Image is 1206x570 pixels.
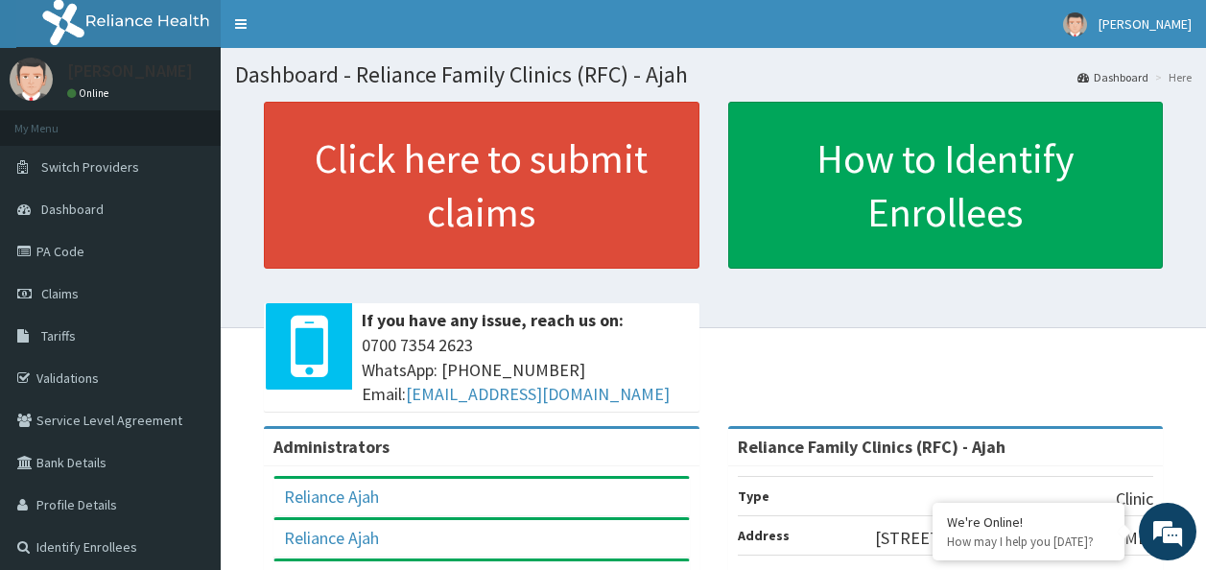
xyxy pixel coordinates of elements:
[738,436,1005,458] strong: Reliance Family Clinics (RFC) - Ajah
[1116,487,1153,511] p: Clinic
[406,383,670,405] a: [EMAIL_ADDRESS][DOMAIN_NAME]
[738,527,790,544] b: Address
[1099,15,1192,33] span: [PERSON_NAME]
[1150,69,1192,85] li: Here
[728,102,1164,269] a: How to Identify Enrollees
[947,513,1110,531] div: We're Online!
[362,309,624,331] b: If you have any issue, reach us on:
[1063,12,1087,36] img: User Image
[1077,69,1148,85] a: Dashboard
[738,487,769,505] b: Type
[67,62,193,80] p: [PERSON_NAME]
[67,86,113,100] a: Online
[41,158,139,176] span: Switch Providers
[235,62,1192,87] h1: Dashboard - Reliance Family Clinics (RFC) - Ajah
[947,534,1110,550] p: How may I help you today?
[273,436,390,458] b: Administrators
[284,486,379,508] a: Reliance Ajah
[41,201,104,218] span: Dashboard
[362,333,690,407] span: 0700 7354 2623 WhatsApp: [PHONE_NUMBER] Email:
[875,526,1153,551] p: [STREET_ADDRESS][PERSON_NAME]
[41,327,76,344] span: Tariffs
[10,58,53,101] img: User Image
[264,102,699,269] a: Click here to submit claims
[284,527,379,549] a: Reliance Ajah
[41,285,79,302] span: Claims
